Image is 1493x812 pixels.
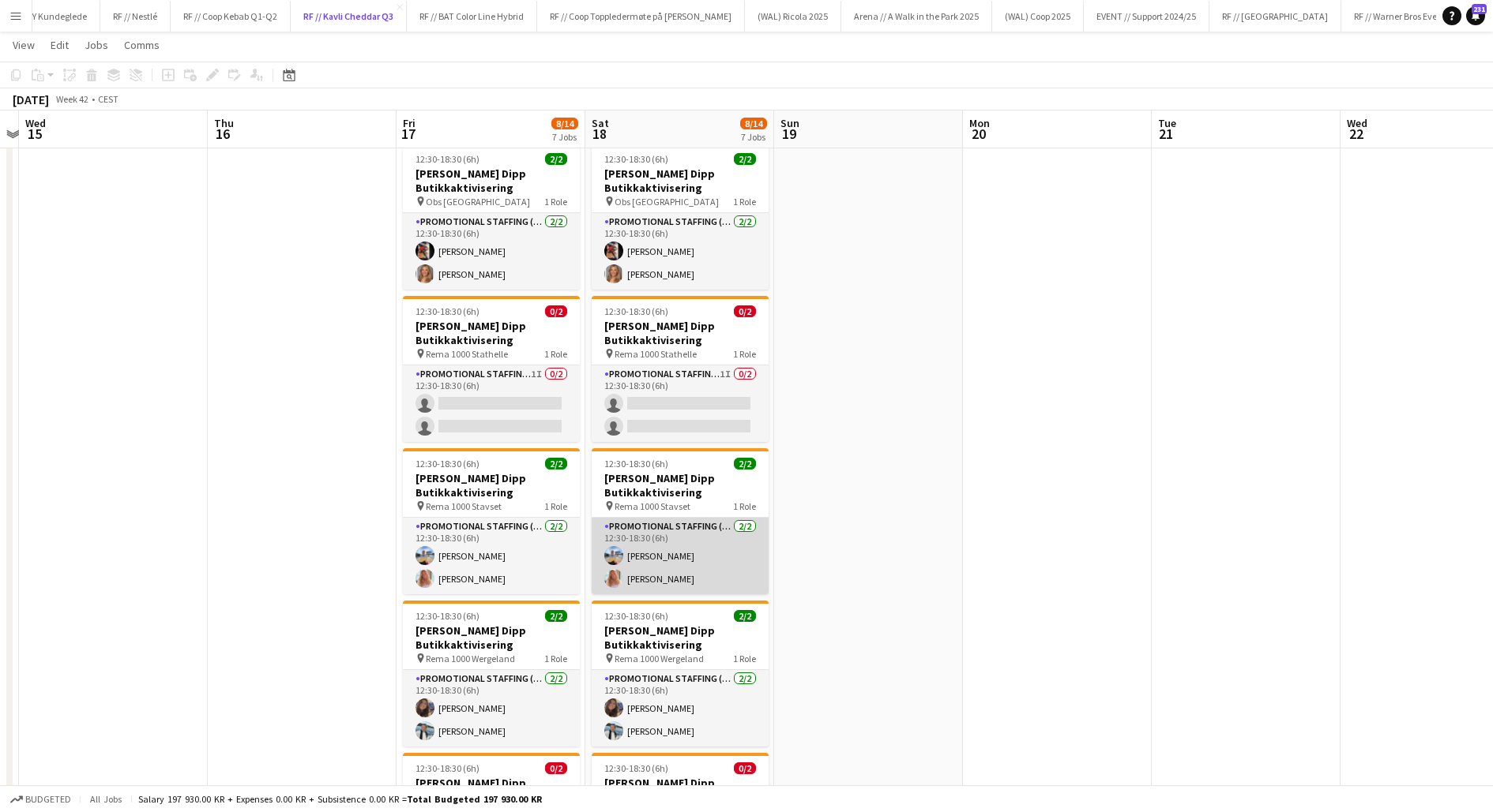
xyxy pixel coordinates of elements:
[403,365,580,442] app-card-role: Promotional Staffing (Promotional Staff)1I0/212:30-18:30 (6h)
[734,610,756,622] span: 2/2
[592,471,769,500] h3: [PERSON_NAME] Dipp Butikkaktivisering
[841,1,992,32] button: Arena // A Walk in the Park 2025
[545,458,567,470] span: 2/2
[592,365,769,442] app-card-role: Promotional Staffing (Promotional Staff)1I0/212:30-18:30 (6h)
[592,623,769,652] h3: [PERSON_NAME] Dipp Butikkaktivisering
[592,670,769,747] app-card-role: Promotional Staffing (Promotional Staff)2/212:30-18:30 (6h)[PERSON_NAME][PERSON_NAME]
[741,131,766,143] div: 7 Jobs
[291,1,407,32] button: RF // Kavli Cheddar Q3
[403,471,580,500] h3: [PERSON_NAME] Dipp Butikkaktivisering
[592,144,769,290] app-job-card: 12:30-18:30 (6h)2/2[PERSON_NAME] Dipp Butikkaktivisering Obs [GEOGRAPHIC_DATA]1 RolePromotional S...
[1344,125,1367,143] span: 22
[778,125,799,143] span: 19
[100,1,171,32] button: RF // Nestlé
[740,118,767,129] span: 8/14
[403,448,580,594] app-job-card: 12:30-18:30 (6h)2/2[PERSON_NAME] Dipp Butikkaktivisering Rema 1000 Stavset1 RolePromotional Staff...
[734,458,756,470] span: 2/2
[214,116,234,130] span: Thu
[403,296,580,442] div: 12:30-18:30 (6h)0/2[PERSON_NAME] Dipp Butikkaktivisering Rema 1000 Stathelle1 RolePromotional Sta...
[615,196,719,208] span: Obs [GEOGRAPHIC_DATA]
[403,319,580,347] h3: [PERSON_NAME] Dipp Butikkaktivisering
[604,153,668,165] span: 12:30-18:30 (6h)
[403,518,580,594] app-card-role: Promotional Staffing (Promotional Staff)2/212:30-18:30 (6h)[PERSON_NAME][PERSON_NAME]
[734,305,756,317] span: 0/2
[969,116,990,130] span: Mon
[552,131,577,143] div: 7 Jobs
[44,35,75,55] a: Edit
[1156,125,1176,143] span: 21
[780,116,799,130] span: Sun
[98,93,118,105] div: CEST
[615,348,697,360] span: Rema 1000 Stathelle
[403,167,580,195] h3: [PERSON_NAME] Dipp Butikkaktivisering
[1347,116,1367,130] span: Wed
[545,610,567,622] span: 2/2
[78,35,115,55] a: Jobs
[544,348,567,360] span: 1 Role
[615,653,704,664] span: Rema 1000 Wergeland
[1466,6,1485,25] a: 231
[407,1,537,32] button: RF // BAT Color Line Hybrid
[733,348,756,360] span: 1 Role
[416,762,479,774] span: 12:30-18:30 (6h)
[416,610,479,622] span: 12:30-18:30 (6h)
[615,500,690,512] span: Rema 1000 Stavset
[403,776,580,804] h3: [PERSON_NAME] Dipp Butikkaktivisering
[124,38,160,52] span: Comms
[403,144,580,290] app-job-card: 12:30-18:30 (6h)2/2[PERSON_NAME] Dipp Butikkaktivisering Obs [GEOGRAPHIC_DATA]1 RolePromotional S...
[589,125,609,143] span: 18
[118,35,166,55] a: Comms
[1158,116,1176,130] span: Tue
[171,1,291,32] button: RF // Coop Kebab Q1-Q2
[212,125,234,143] span: 16
[604,305,668,317] span: 12:30-18:30 (6h)
[8,791,73,808] button: Budgeted
[426,348,508,360] span: Rema 1000 Stathelle
[52,93,92,105] span: Week 42
[545,762,567,774] span: 0/2
[592,601,769,747] app-job-card: 12:30-18:30 (6h)2/2[PERSON_NAME] Dipp Butikkaktivisering Rema 1000 Wergeland1 RolePromotional Sta...
[1341,1,1459,32] button: RF // Warner Bros Event
[403,601,580,747] app-job-card: 12:30-18:30 (6h)2/2[PERSON_NAME] Dipp Butikkaktivisering Rema 1000 Wergeland1 RolePromotional Sta...
[416,458,479,470] span: 12:30-18:30 (6h)
[403,116,416,130] span: Fri
[416,305,479,317] span: 12:30-18:30 (6h)
[745,1,841,32] button: (WAL) Ricola 2025
[1084,1,1209,32] button: EVENT // Support 2024/25
[537,1,745,32] button: RF // Coop Toppledermøte på [PERSON_NAME]
[545,153,567,165] span: 2/2
[992,1,1084,32] button: (WAL) Coop 2025
[23,125,46,143] span: 15
[604,762,668,774] span: 12:30-18:30 (6h)
[13,38,35,52] span: View
[734,153,756,165] span: 2/2
[733,500,756,512] span: 1 Role
[604,458,668,470] span: 12:30-18:30 (6h)
[592,116,609,130] span: Sat
[85,38,108,52] span: Jobs
[544,653,567,664] span: 1 Role
[545,305,567,317] span: 0/2
[544,196,567,208] span: 1 Role
[592,518,769,594] app-card-role: Promotional Staffing (Promotional Staff)2/212:30-18:30 (6h)[PERSON_NAME][PERSON_NAME]
[733,196,756,208] span: 1 Role
[25,116,46,130] span: Wed
[592,167,769,195] h3: [PERSON_NAME] Dipp Butikkaktivisering
[6,35,41,55] a: View
[734,762,756,774] span: 0/2
[403,623,580,652] h3: [PERSON_NAME] Dipp Butikkaktivisering
[1472,4,1487,14] span: 231
[138,793,542,805] div: Salary 197 930.00 KR + Expenses 0.00 KR + Subsistence 0.00 KR =
[592,448,769,594] app-job-card: 12:30-18:30 (6h)2/2[PERSON_NAME] Dipp Butikkaktivisering Rema 1000 Stavset1 RolePromotional Staff...
[403,670,580,747] app-card-role: Promotional Staffing (Promotional Staff)2/212:30-18:30 (6h)[PERSON_NAME][PERSON_NAME]
[403,213,580,290] app-card-role: Promotional Staffing (Promotional Staff)2/212:30-18:30 (6h)[PERSON_NAME][PERSON_NAME]
[401,125,416,143] span: 17
[592,296,769,442] div: 12:30-18:30 (6h)0/2[PERSON_NAME] Dipp Butikkaktivisering Rema 1000 Stathelle1 RolePromotional Sta...
[25,794,71,805] span: Budgeted
[551,118,578,129] span: 8/14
